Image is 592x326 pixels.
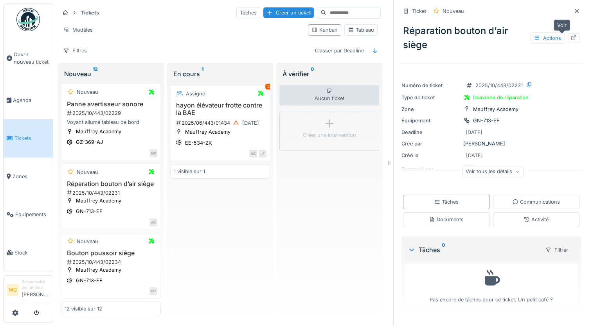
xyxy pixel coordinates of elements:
div: Activité [524,216,549,223]
span: Ouvrir nouveau ticket [14,51,50,66]
span: Stock [14,249,50,256]
div: Voir tous les détails [462,166,524,177]
li: MC [7,284,18,296]
div: Tableau [348,26,374,34]
a: Agenda [4,81,53,119]
li: [PERSON_NAME] [22,279,50,301]
div: Voir [554,20,570,31]
div: GZ-369-AJ [76,138,103,146]
div: Mauffrey Academy [76,266,121,274]
a: Stock [4,233,53,271]
div: Nouveau [443,7,464,15]
div: DD [149,287,157,295]
div: Aucun ticket [279,85,379,106]
span: Zones [13,173,50,180]
div: Nouveau [64,69,158,79]
a: Équipements [4,195,53,233]
div: Documents [429,216,464,223]
div: Créer une intervention [303,131,356,139]
div: Équipement [401,117,460,124]
div: 12 visible sur 12 [65,305,102,313]
div: Deadline [401,129,460,136]
div: Tâches [408,245,538,254]
sup: 0 [311,69,314,79]
div: Réparation bouton d’air siège [400,21,583,55]
a: MC Responsable demandeur[PERSON_NAME] [7,279,50,303]
a: Ouvrir nouveau ticket [4,36,53,81]
h3: Bouton poussoir siège [65,249,157,257]
div: Mauffrey Academy [473,106,518,113]
div: Tâches [434,198,459,206]
div: Créé le [401,152,460,159]
a: Zones [4,158,53,195]
div: [PERSON_NAME] [401,140,581,147]
div: Nouveau [77,88,98,96]
div: Assigné [186,90,205,97]
div: 2025/10/443/02231 [66,189,157,197]
div: Ticket [412,7,426,15]
span: Tickets [14,134,50,142]
div: 2025/10/443/02229 [66,109,157,117]
div: Modèles [59,24,96,36]
span: Agenda [13,97,50,104]
div: EE-534-ZK [185,139,212,147]
div: [DATE] [242,119,259,127]
sup: 1 [202,69,203,79]
span: Équipements [15,211,50,218]
h3: Réparation bouton d’air siège [65,180,157,188]
div: [DATE] [466,152,483,159]
div: Numéro de ticket [401,82,460,89]
div: GN-713-EF [473,117,500,124]
div: 1 visible sur 1 [174,168,205,175]
div: [DATE] [466,129,482,136]
div: MC [249,150,257,158]
div: Nouveau [77,238,98,245]
div: Classer par Deadline [311,45,367,56]
div: Responsable demandeur [22,279,50,291]
div: Tâches [236,7,260,18]
div: En cours [173,69,267,79]
div: 2025/10/443/02234 [66,258,157,266]
div: MC [149,149,157,157]
div: Pas encore de tâches pour ce ticket. Un petit café ? [410,267,573,304]
div: 2025/06/443/01434 [175,118,266,128]
div: Communications [512,198,560,206]
div: GN-713-EF [76,208,103,215]
div: Voyant allumé tableau de bord [65,118,157,126]
img: Badge_color-CXgf-gQk.svg [16,8,40,31]
div: JF [259,150,266,158]
div: GN-713-EF [76,277,103,284]
sup: 12 [93,69,98,79]
div: 4 [265,84,272,90]
div: 2025/10/443/02231 [475,82,523,89]
sup: 0 [442,245,445,254]
div: Créer un ticket [263,7,314,18]
div: Kanban [311,26,338,34]
div: AD [149,219,157,226]
div: Créé par [401,140,460,147]
div: Nouveau [77,168,98,176]
div: Type de ticket [401,94,460,101]
div: Filtrer [542,244,572,256]
h3: hayon élévateur frotte contre la BAE [174,102,266,116]
div: Demande de réparation [473,94,529,101]
div: Filtres [59,45,90,56]
div: Actions [530,32,565,44]
div: Mauffrey Academy [185,128,230,136]
a: Tickets [4,119,53,157]
div: Zone [401,106,460,113]
div: Mauffrey Academy [76,128,121,135]
div: Mauffrey Academy [76,197,121,204]
h3: Panne avertisseur sonore [65,100,157,108]
div: À vérifier [283,69,376,79]
strong: Tickets [77,9,102,16]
